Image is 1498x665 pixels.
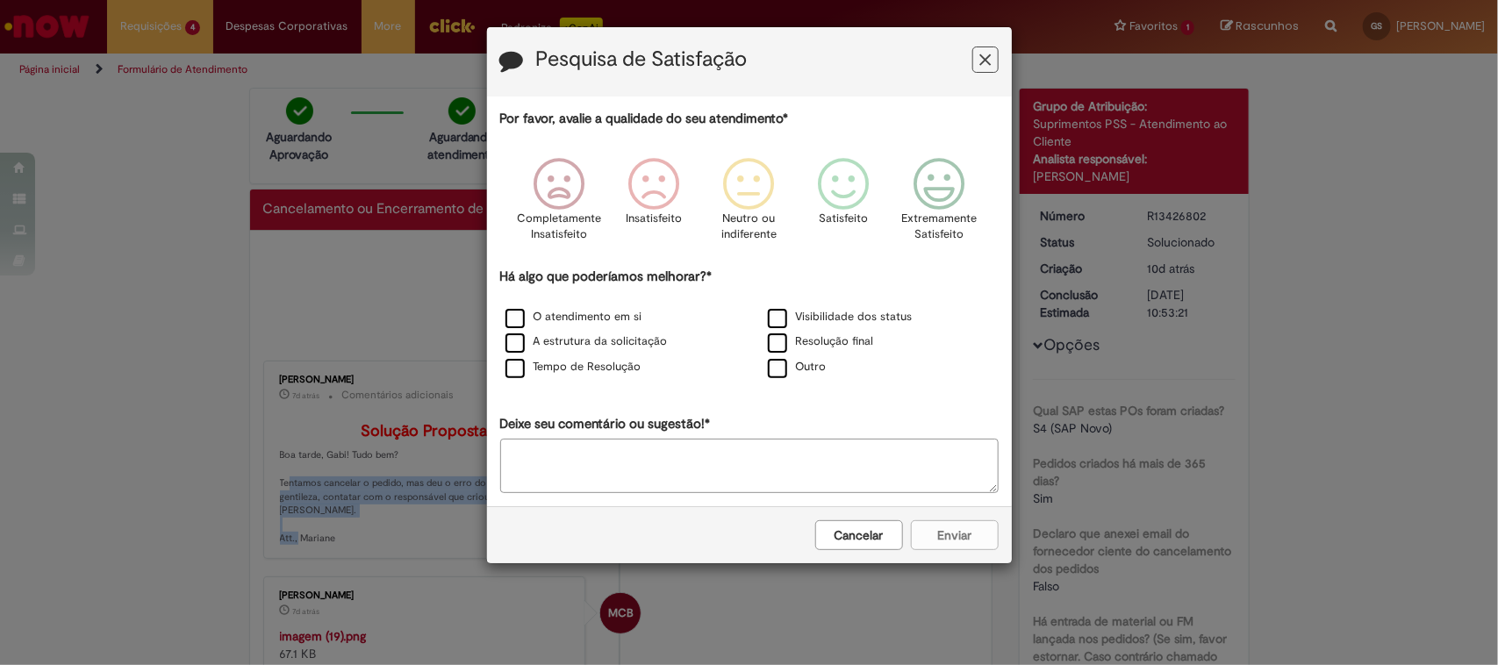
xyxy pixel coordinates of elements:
label: Tempo de Resolução [505,359,641,375]
p: Extremamente Satisfeito [901,211,977,243]
div: Neutro ou indiferente [704,145,793,265]
p: Insatisfeito [626,211,682,227]
label: Visibilidade dos status [768,309,913,325]
div: Extremamente Satisfeito [894,145,984,265]
div: Insatisfeito [609,145,699,265]
label: Outro [768,359,827,375]
p: Neutro ou indiferente [717,211,780,243]
button: Cancelar [815,520,903,550]
label: Pesquisa de Satisfação [536,48,748,71]
div: Há algo que poderíamos melhorar?* [500,268,999,381]
label: Por favor, avalie a qualidade do seu atendimento* [500,110,789,128]
div: Satisfeito [799,145,889,265]
div: Completamente Insatisfeito [514,145,604,265]
label: A estrutura da solicitação [505,333,668,350]
label: Resolução final [768,333,874,350]
p: Satisfeito [820,211,869,227]
label: Deixe seu comentário ou sugestão!* [500,415,711,433]
p: Completamente Insatisfeito [517,211,601,243]
label: O atendimento em si [505,309,642,325]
